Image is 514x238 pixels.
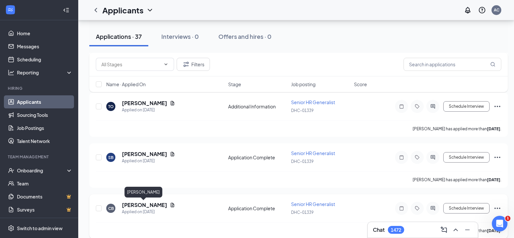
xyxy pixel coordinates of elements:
[429,104,437,109] svg: ActiveChat
[398,104,405,109] svg: Note
[108,104,114,109] div: TO
[404,58,501,71] input: Search in applications
[17,40,73,53] a: Messages
[492,216,507,231] iframe: Intercom live chat
[122,201,167,209] h5: [PERSON_NAME]
[177,58,210,71] button: Filter Filters
[291,210,314,215] span: DHC–01339
[291,108,314,113] span: DHC–01339
[17,69,73,76] div: Reporting
[96,32,142,40] div: Applications · 37
[490,62,495,67] svg: MagnifyingGlass
[398,155,405,160] svg: Note
[464,6,472,14] svg: Notifications
[146,6,154,14] svg: ChevronDown
[17,135,73,148] a: Talent Network
[122,209,175,215] div: Applied on [DATE]
[17,225,63,231] div: Switch to admin view
[218,32,272,40] div: Offers and hires · 0
[63,7,69,13] svg: Collapse
[92,6,100,14] svg: ChevronLeft
[7,7,14,13] svg: WorkstreamLogo
[463,226,471,234] svg: Minimize
[122,158,175,164] div: Applied on [DATE]
[8,69,14,76] svg: Analysis
[228,154,287,161] div: Application Complete
[291,99,335,105] span: Senior HR Generalist
[101,61,161,68] input: All Stages
[354,81,367,87] span: Score
[413,206,421,211] svg: Tag
[228,205,287,212] div: Application Complete
[163,62,169,67] svg: ChevronDown
[478,6,486,14] svg: QuestionInfo
[291,150,335,156] span: Senior HR Generalist
[487,177,500,182] b: [DATE]
[17,190,73,203] a: DocumentsCrown
[462,225,473,235] button: Minimize
[17,27,73,40] a: Home
[291,81,316,87] span: Job posting
[413,177,501,182] p: [PERSON_NAME] has applied more than .
[8,154,71,160] div: Team Management
[487,228,500,233] b: [DATE]
[170,202,175,208] svg: Document
[443,152,490,163] button: Schedule Interview
[443,203,490,214] button: Schedule Interview
[493,204,501,212] svg: Ellipses
[108,155,113,160] div: SB
[122,107,175,113] div: Applied on [DATE]
[17,203,73,216] a: SurveysCrown
[291,201,335,207] span: Senior HR Generalist
[373,226,385,233] h3: Chat
[8,225,14,231] svg: Settings
[440,226,448,234] svg: ComposeMessage
[452,226,460,234] svg: ChevronUp
[8,86,71,91] div: Hiring
[106,81,146,87] span: Name · Applied On
[17,108,73,121] a: Sourcing Tools
[413,104,421,109] svg: Tag
[228,81,241,87] span: Stage
[161,32,199,40] div: Interviews · 0
[443,101,490,112] button: Schedule Interview
[17,177,73,190] a: Team
[413,155,421,160] svg: Tag
[429,155,437,160] svg: ActiveChat
[17,95,73,108] a: Applicants
[228,103,287,110] div: Additional Information
[391,227,401,233] div: 1472
[494,7,499,13] div: AC
[102,5,143,16] h1: Applicants
[505,216,510,221] span: 1
[17,53,73,66] a: Scheduling
[108,206,114,211] div: CB
[17,121,73,135] a: Job Postings
[125,187,162,198] div: [PERSON_NAME]
[122,151,167,158] h5: [PERSON_NAME]
[493,103,501,110] svg: Ellipses
[450,225,461,235] button: ChevronUp
[413,126,501,132] p: [PERSON_NAME] has applied more than .
[182,60,190,68] svg: Filter
[493,153,501,161] svg: Ellipses
[122,100,167,107] h5: [PERSON_NAME]
[170,101,175,106] svg: Document
[487,126,500,131] b: [DATE]
[291,159,314,164] span: DHC–01339
[8,167,14,174] svg: UserCheck
[17,167,67,174] div: Onboarding
[170,151,175,157] svg: Document
[439,225,449,235] button: ComposeMessage
[429,206,437,211] svg: ActiveChat
[398,206,405,211] svg: Note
